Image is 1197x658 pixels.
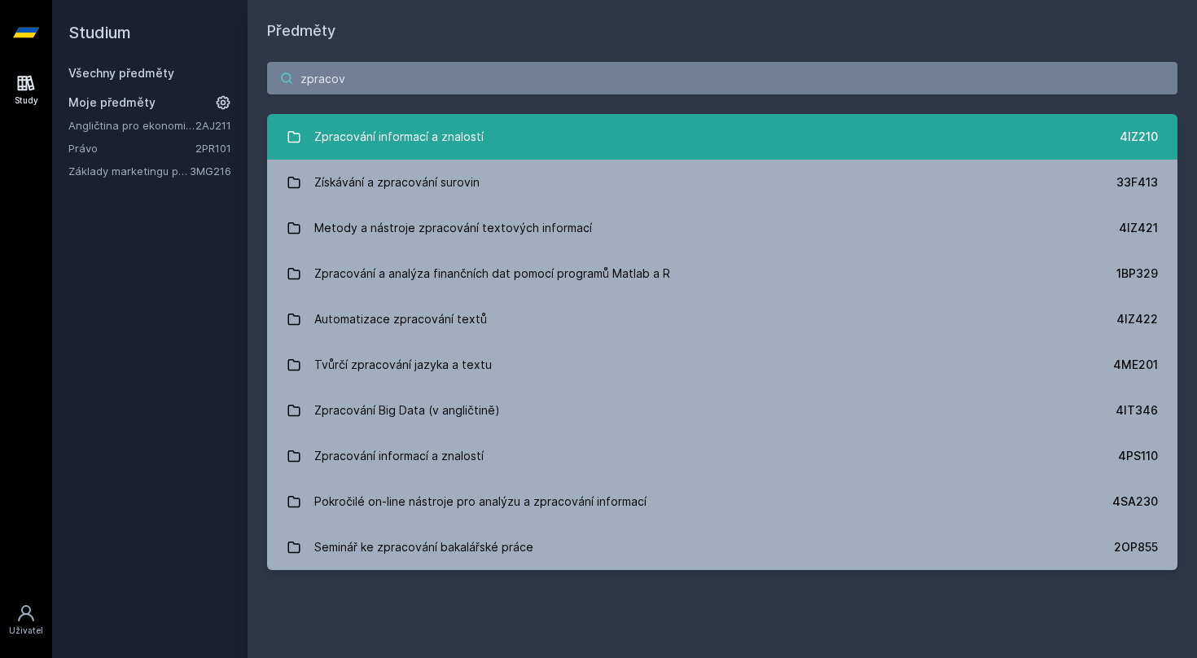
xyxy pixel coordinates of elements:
div: 4IZ210 [1120,129,1158,145]
a: Uživatel [3,595,49,645]
div: 1BP329 [1116,265,1158,282]
div: 4IZ422 [1116,311,1158,327]
a: Zpracování a analýza finančních dat pomocí programů Matlab a R 1BP329 [267,251,1177,296]
a: 3MG216 [190,164,231,178]
a: Získávání a zpracování surovin 33F413 [267,160,1177,205]
div: 4SA230 [1112,493,1158,510]
div: Zpracování Big Data (v angličtině) [314,394,500,427]
a: Tvůrčí zpracování jazyka a textu 4ME201 [267,342,1177,388]
div: 4PS110 [1118,448,1158,464]
span: Moje předměty [68,94,156,111]
div: 4ME201 [1113,357,1158,373]
a: Pokročilé on-line nástroje pro analýzu a zpracování informací 4SA230 [267,479,1177,524]
a: Metody a nástroje zpracování textových informací 4IZ421 [267,205,1177,251]
div: Study [15,94,38,107]
div: Tvůrčí zpracování jazyka a textu [314,349,492,381]
div: Seminář ke zpracování bakalářské práce [314,531,533,564]
div: Zpracování a analýza finančních dat pomocí programů Matlab a R [314,257,670,290]
div: 33F413 [1116,174,1158,191]
a: Study [3,65,49,115]
div: 2OP855 [1114,539,1158,555]
a: 2PR101 [195,142,231,155]
div: Získávání a zpracování surovin [314,166,480,199]
div: Automatizace zpracování textů [314,303,487,336]
div: Metody a nástroje zpracování textových informací [314,212,592,244]
a: Zpracování informací a znalostí 4IZ210 [267,114,1177,160]
a: Všechny předměty [68,66,174,80]
div: Zpracování informací a znalostí [314,121,484,153]
a: Seminář ke zpracování bakalářské práce 2OP855 [267,524,1177,570]
div: Zpracování informací a znalostí [314,440,484,472]
div: Uživatel [9,625,43,637]
a: Angličtina pro ekonomická studia 1 (B2/C1) [68,117,195,134]
a: Automatizace zpracování textů 4IZ422 [267,296,1177,342]
a: Zpracování informací a znalostí 4PS110 [267,433,1177,479]
input: Název nebo ident předmětu… [267,62,1177,94]
a: Základy marketingu pro informatiky a statistiky [68,163,190,179]
div: Pokročilé on-line nástroje pro analýzu a zpracování informací [314,485,647,518]
div: 4IT346 [1116,402,1158,419]
a: Zpracování Big Data (v angličtině) 4IT346 [267,388,1177,433]
div: 4IZ421 [1119,220,1158,236]
a: 2AJ211 [195,119,231,132]
h1: Předměty [267,20,1177,42]
a: Právo [68,140,195,156]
